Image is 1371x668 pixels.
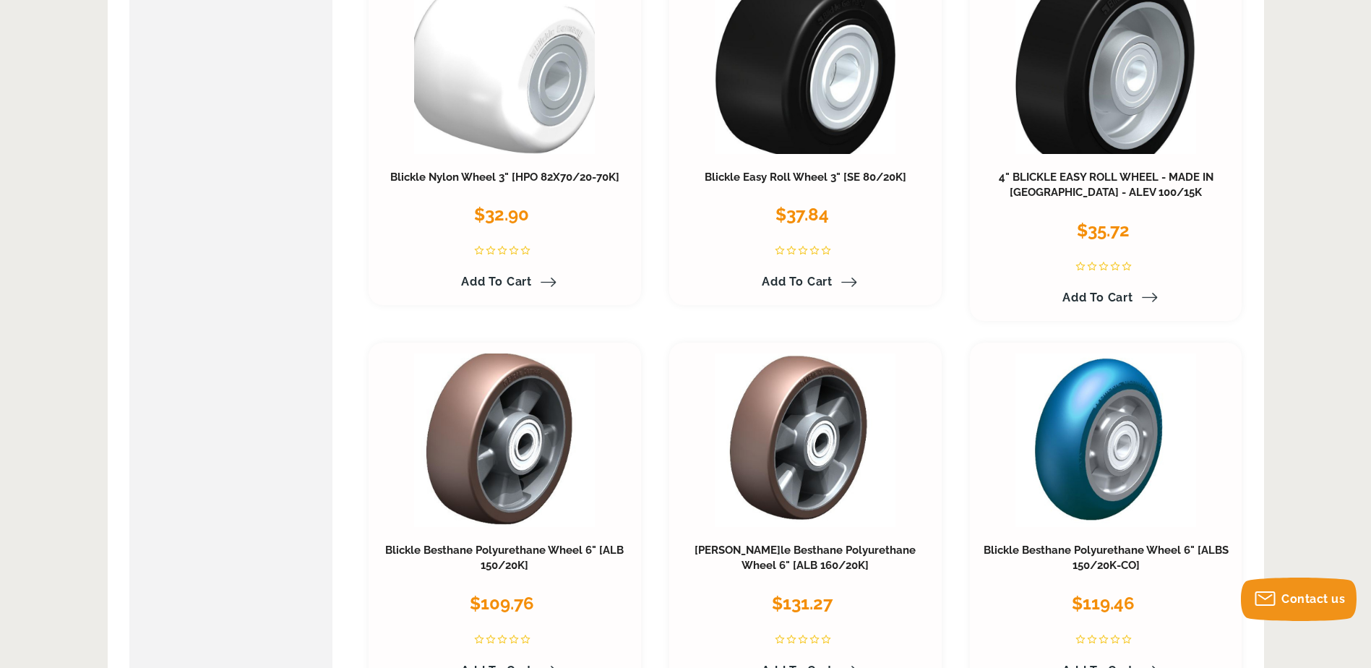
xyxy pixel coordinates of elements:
a: 4" BLICKLE EASY ROLL WHEEL - MADE IN [GEOGRAPHIC_DATA] - ALEV 100/15K [999,171,1213,200]
button: Contact us [1241,578,1357,621]
span: $119.46 [1072,593,1135,614]
span: $35.72 [1077,220,1130,241]
span: $32.90 [474,204,529,225]
a: Blickle Besthane Polyurethane Wheel 6" [ALBS 150/20K-CO] [984,544,1229,573]
span: Add to Cart [762,275,833,288]
span: $109.76 [470,593,534,614]
span: $131.27 [772,593,833,614]
span: Add to Cart [1062,291,1133,304]
a: Add to Cart [1054,286,1158,310]
a: Add to Cart [753,270,857,294]
span: Add to Cart [461,275,532,288]
a: Add to Cart [452,270,556,294]
a: Blickle Easy Roll Wheel 3" [SE 80/20K] [705,171,906,184]
span: Contact us [1281,592,1345,606]
a: Blickle Nylon Wheel 3" [HPO 82X70/20-70K] [390,171,619,184]
span: $37.84 [775,204,829,225]
a: [PERSON_NAME]le Besthane Polyurethane Wheel 6" [ALB 160/20K] [695,544,916,573]
a: Blickle Besthane Polyurethane Wheel 6" [ALB 150/20K] [385,544,624,573]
